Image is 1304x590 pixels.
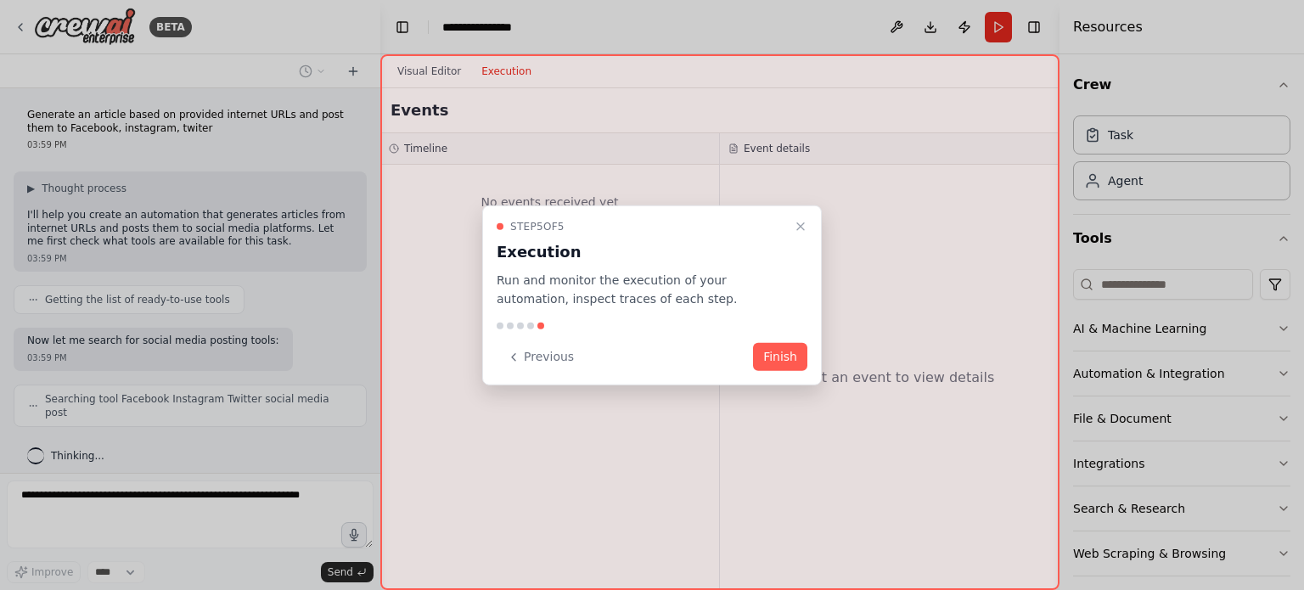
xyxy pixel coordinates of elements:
h3: Execution [497,239,787,263]
button: Hide left sidebar [391,15,414,39]
span: Step 5 of 5 [510,219,565,233]
p: Run and monitor the execution of your automation, inspect traces of each step. [497,270,787,309]
button: Finish [753,343,807,371]
button: Close walkthrough [790,216,811,236]
button: Previous [497,343,584,371]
